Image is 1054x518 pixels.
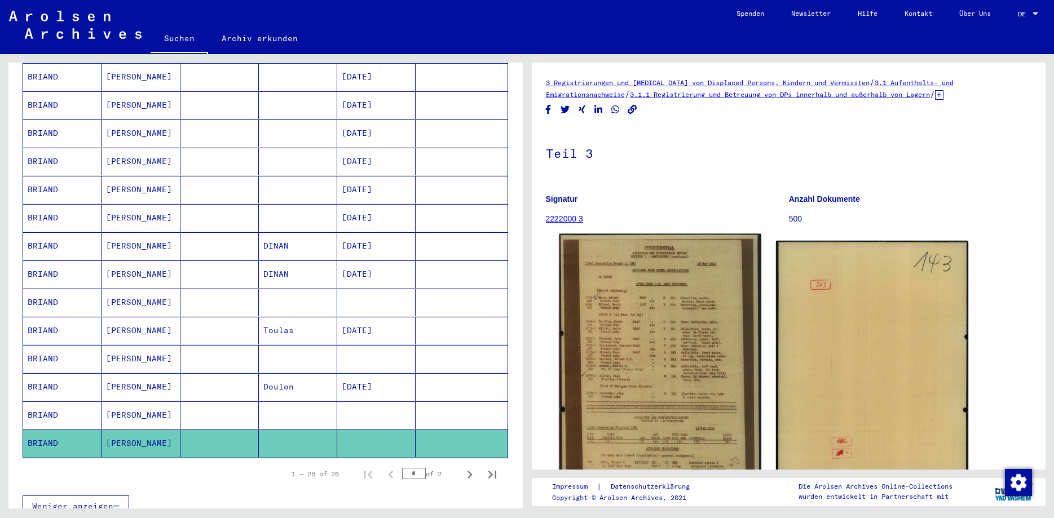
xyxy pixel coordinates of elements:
mat-cell: BRIAND [23,119,102,147]
button: Weniger anzeigen [23,495,129,517]
mat-cell: BRIAND [23,260,102,288]
mat-cell: [PERSON_NAME] [102,176,180,203]
mat-cell: [PERSON_NAME] [102,317,180,344]
a: 3 Registrierungen und [MEDICAL_DATA] von Displaced Persons, Kindern und Vermissten [546,78,870,87]
mat-cell: BRIAND [23,176,102,203]
p: Die Arolsen Archives Online-Collections [799,481,952,492]
mat-cell: Doulon [259,373,337,401]
div: | [552,481,703,493]
mat-cell: [DATE] [337,373,416,401]
img: Zustimmung ändern [1005,469,1032,496]
p: wurden entwickelt in Partnerschaft mit [799,492,952,502]
button: Share on Xing [576,103,588,117]
mat-cell: BRIAND [23,317,102,344]
mat-cell: [PERSON_NAME] [102,430,180,457]
mat-cell: BRIAND [23,63,102,91]
h1: Teil 3 [546,127,1032,177]
b: Signatur [546,194,578,203]
div: of 2 [402,468,458,479]
mat-cell: [DATE] [337,260,416,288]
mat-cell: Toulas [259,317,337,344]
mat-cell: [PERSON_NAME] [102,401,180,429]
mat-cell: [DATE] [337,119,416,147]
button: Last page [481,463,504,485]
a: Archiv erkunden [208,25,311,52]
button: First page [357,463,380,485]
mat-cell: BRIAND [23,204,102,232]
button: Next page [458,463,481,485]
span: / [930,89,935,99]
mat-cell: [PERSON_NAME] [102,345,180,373]
mat-cell: [DATE] [337,63,416,91]
p: Copyright © Arolsen Archives, 2021 [552,493,703,503]
div: 1 – 25 of 26 [292,469,339,479]
mat-cell: [PERSON_NAME] [102,204,180,232]
button: Share on Facebook [543,103,554,117]
mat-cell: [PERSON_NAME] [102,63,180,91]
b: Anzahl Dokumente [789,194,860,203]
a: Impressum [552,481,597,493]
img: Arolsen_neg.svg [9,11,142,39]
mat-cell: [DATE] [337,317,416,344]
span: / [870,77,875,87]
a: Datenschutzerklärung [602,481,703,493]
mat-cell: [DATE] [337,232,416,260]
mat-cell: [PERSON_NAME] [102,119,180,147]
mat-cell: BRIAND [23,91,102,119]
mat-cell: [DATE] [337,204,416,232]
button: Share on WhatsApp [610,103,621,117]
mat-cell: [PERSON_NAME] [102,289,180,316]
button: Share on Twitter [559,103,571,117]
span: Weniger anzeigen [32,501,113,511]
mat-cell: [DATE] [337,176,416,203]
img: yv_logo.png [993,477,1035,506]
button: Copy link [627,103,638,117]
mat-cell: [PERSON_NAME] [102,91,180,119]
mat-cell: BRIAND [23,345,102,373]
span: DE [1018,10,1030,18]
mat-cell: BRIAND [23,401,102,429]
img: 002.jpg [776,241,968,513]
mat-cell: BRIAND [23,430,102,457]
mat-cell: DINAN [259,232,337,260]
mat-cell: BRIAND [23,289,102,316]
mat-cell: [PERSON_NAME] [102,232,180,260]
mat-cell: [PERSON_NAME] [102,373,180,401]
img: 001.jpg [559,234,761,517]
mat-cell: [DATE] [337,91,416,119]
mat-cell: [PERSON_NAME] [102,148,180,175]
mat-cell: [PERSON_NAME] [102,260,180,288]
mat-cell: BRIAND [23,148,102,175]
p: 500 [789,213,1031,225]
mat-cell: BRIAND [23,373,102,401]
button: Share on LinkedIn [593,103,605,117]
a: 3.1.1 Registrierung und Betreuung von DPs innerhalb und außerhalb von Lagern [630,90,930,99]
a: 2222000 3 [546,214,583,223]
mat-cell: [DATE] [337,148,416,175]
span: / [625,89,630,99]
a: Suchen [151,25,208,54]
mat-cell: BRIAND [23,232,102,260]
mat-cell: DINAN [259,260,337,288]
button: Previous page [380,463,402,485]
